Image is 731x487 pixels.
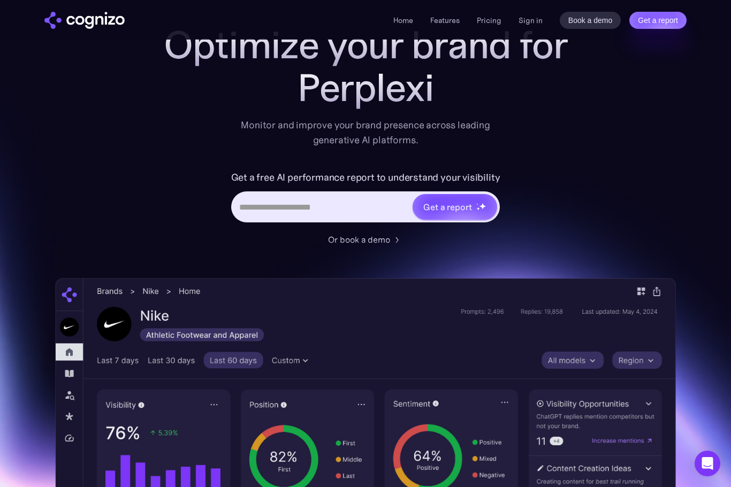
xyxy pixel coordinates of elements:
a: Or book a demo [328,233,403,246]
div: Perplexi [151,66,580,109]
a: Home [393,16,413,25]
div: Open Intercom Messenger [695,451,720,476]
a: Sign in [519,14,543,27]
a: Get a reportstarstarstar [412,193,498,221]
a: home [44,12,125,29]
div: Get a report [423,200,471,213]
a: Book a demo [560,12,621,29]
img: star [479,203,486,210]
h1: Optimize your brand for [151,24,580,66]
a: Get a report [629,12,687,29]
a: Pricing [477,16,501,25]
img: cognizo logo [44,12,125,29]
form: Hero URL Input Form [231,169,500,228]
a: Features [430,16,460,25]
img: star [476,203,478,205]
img: star [476,207,480,211]
div: Monitor and improve your brand presence across leading generative AI platforms. [234,118,497,148]
label: Get a free AI performance report to understand your visibility [231,169,500,186]
div: Or book a demo [328,233,390,246]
